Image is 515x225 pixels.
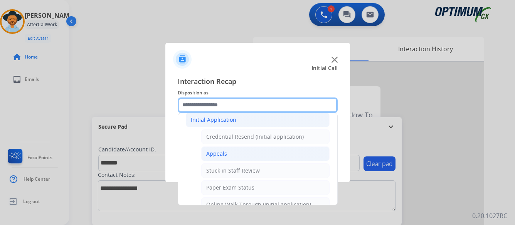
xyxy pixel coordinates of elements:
[311,64,338,72] span: Initial Call
[472,211,507,220] p: 0.20.1027RC
[206,201,311,208] div: Online Walk-Through (Initial application)
[178,88,338,97] span: Disposition as
[206,133,304,141] div: Credential Resend (Initial application)
[206,167,260,175] div: Stuck in Staff Review
[173,50,192,69] img: contactIcon
[206,150,227,158] div: Appeals
[178,76,338,88] span: Interaction Recap
[191,116,236,124] div: Initial Application
[206,184,254,191] div: Paper Exam Status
